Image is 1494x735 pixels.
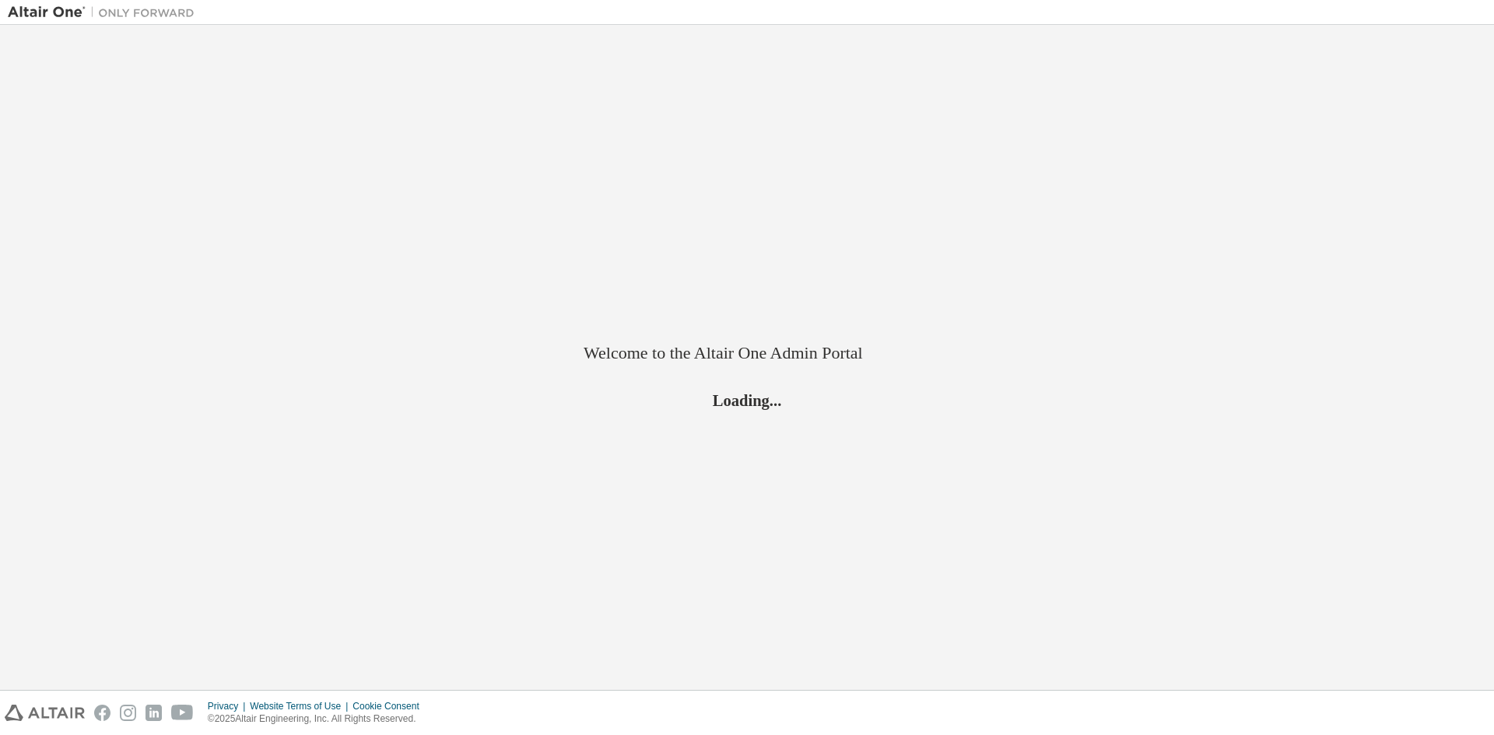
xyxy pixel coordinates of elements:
[208,712,429,726] p: © 2025 Altair Engineering, Inc. All Rights Reserved.
[120,705,136,721] img: instagram.svg
[352,700,428,712] div: Cookie Consent
[208,700,250,712] div: Privacy
[171,705,194,721] img: youtube.svg
[5,705,85,721] img: altair_logo.svg
[146,705,162,721] img: linkedin.svg
[94,705,110,721] img: facebook.svg
[250,700,352,712] div: Website Terms of Use
[8,5,202,20] img: Altair One
[584,390,910,410] h2: Loading...
[584,342,910,364] h2: Welcome to the Altair One Admin Portal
